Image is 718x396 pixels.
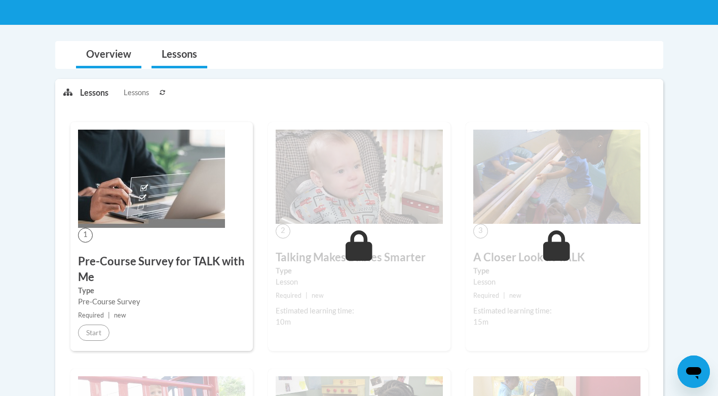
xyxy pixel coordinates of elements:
a: Overview [76,42,141,68]
span: 2 [276,224,290,239]
div: Pre-Course Survey [78,296,245,307]
div: Estimated learning time: [473,305,640,316]
div: Lesson [276,276,443,288]
span: | [503,292,505,299]
span: Lessons [124,87,149,98]
span: 3 [473,224,488,239]
h3: Pre-Course Survey for TALK with Me [78,254,245,285]
div: Lesson [473,276,640,288]
img: Course Image [78,130,225,228]
span: new [114,311,126,319]
img: Course Image [276,130,443,224]
span: 15m [473,318,488,326]
button: Start [78,325,109,341]
img: Course Image [473,130,640,224]
div: Estimated learning time: [276,305,443,316]
a: Lessons [152,42,207,68]
label: Type [78,285,245,296]
span: 10m [276,318,291,326]
span: Required [78,311,104,319]
span: new [312,292,324,299]
h3: A Closer Look at TALK [473,250,640,265]
label: Type [473,265,640,276]
span: new [509,292,521,299]
p: Lessons [80,87,108,98]
span: 1 [78,228,93,243]
span: | [306,292,308,299]
span: Required [276,292,301,299]
h3: Talking Makes Babies Smarter [276,250,443,265]
iframe: Button to launch messaging window [677,355,710,388]
label: Type [276,265,443,276]
span: Required [473,292,499,299]
span: | [108,311,110,319]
